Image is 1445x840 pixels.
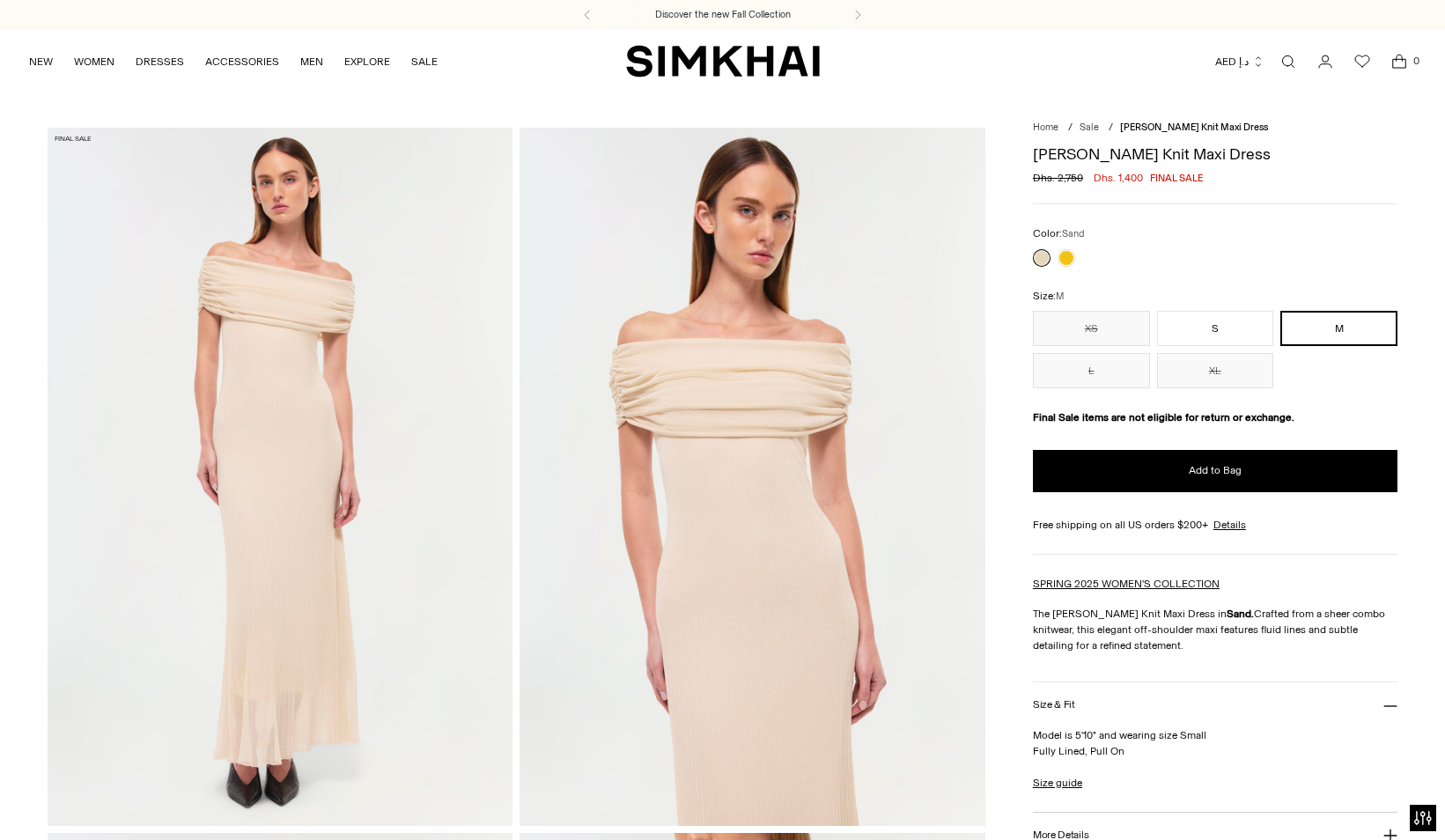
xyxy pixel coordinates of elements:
span: Add to Bag [1189,463,1242,478]
span: Sand [1062,228,1084,239]
p: Model is 5'10" and wearing size Small Fully Lined, Pull On [1033,727,1397,759]
strong: Sand. [1227,608,1254,620]
a: SALE [411,42,438,81]
button: Size & Fit [1033,682,1397,727]
strong: Final Sale items are not eligible for return or exchange. [1033,411,1294,424]
a: WOMEN [74,42,114,81]
a: EXPLORE [344,42,390,81]
h3: Size & Fit [1033,699,1075,711]
span: M [1056,291,1064,302]
button: AED د.إ [1215,42,1264,81]
span: Dhs. 1,400 [1094,170,1143,186]
div: / [1109,121,1113,136]
a: ACCESSORIES [205,42,279,81]
a: NEW [29,42,53,81]
button: Add to Bag [1033,450,1397,492]
nav: breadcrumbs [1033,121,1397,136]
img: Laurelle Knit Maxi Dress [520,128,984,825]
span: [PERSON_NAME] Knit Maxi Dress [1120,122,1268,133]
a: DRESSES [136,42,184,81]
a: Home [1033,122,1058,133]
a: Go to the account page [1308,44,1343,79]
p: The [PERSON_NAME] Knit Maxi Dress in Crafted from a sheer combo knitwear, this elegant off-should... [1033,606,1397,653]
span: 0 [1408,53,1424,69]
a: SPRING 2025 WOMEN'S COLLECTION [1033,578,1220,590]
button: M [1280,311,1397,346]
div: Free shipping on all US orders $200+ [1033,517,1397,533]
a: Wishlist [1345,44,1380,79]
a: MEN [300,42,323,81]
div: / [1068,121,1073,136]
a: SIMKHAI [626,44,820,78]
a: Details [1213,517,1246,533]
h1: [PERSON_NAME] Knit Maxi Dress [1033,146,1397,162]
button: L [1033,353,1150,388]
label: Size: [1033,288,1064,305]
a: Discover the new Fall Collection [655,8,791,22]
label: Color: [1033,225,1084,242]
button: XS [1033,311,1150,346]
a: Size guide [1033,775,1082,791]
img: Laurelle Knit Maxi Dress [48,128,512,825]
a: Open search modal [1271,44,1306,79]
button: XL [1157,353,1274,388]
a: Open cart modal [1382,44,1417,79]
button: S [1157,311,1274,346]
a: Sale [1080,122,1099,133]
s: Dhs. 2,750 [1033,170,1083,186]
